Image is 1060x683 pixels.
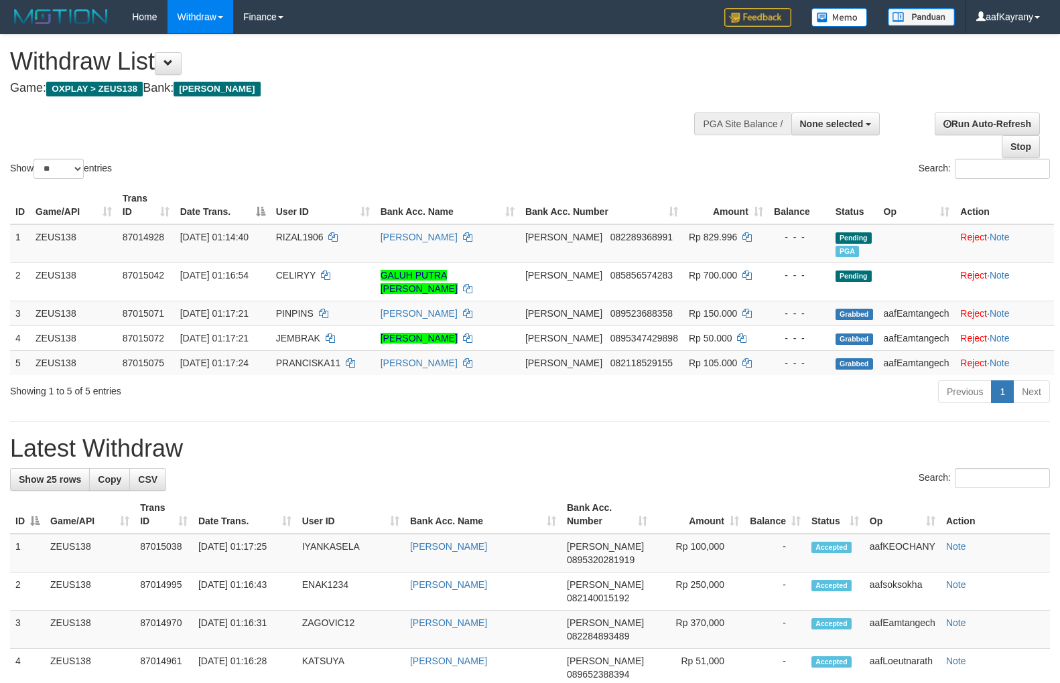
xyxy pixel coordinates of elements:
[744,573,806,611] td: -
[836,271,872,282] span: Pending
[567,631,629,641] span: Copy 082284893489 to clipboard
[938,380,992,403] a: Previous
[919,468,1050,488] label: Search:
[410,579,487,590] a: [PERSON_NAME]
[10,496,45,534] th: ID: activate to sort column descending
[955,325,1054,350] td: ·
[180,333,249,344] span: [DATE] 01:17:21
[955,186,1054,224] th: Action
[990,308,1010,319] a: Note
[955,224,1054,263] td: ·
[46,82,143,96] span: OXPLAY > ZEUS138
[610,308,673,319] span: Copy 089523688358 to clipboard
[10,262,30,301] td: 2
[117,186,175,224] th: Trans ID: activate to sort column ascending
[960,358,987,368] a: Reject
[193,573,297,611] td: [DATE] 01:16:43
[45,611,135,649] td: ZEUS138
[193,611,297,649] td: [DATE] 01:16:31
[561,496,653,534] th: Bank Acc. Number: activate to sort column ascending
[520,186,683,224] th: Bank Acc. Number: activate to sort column ascending
[955,350,1054,375] td: ·
[960,270,987,281] a: Reject
[774,269,825,282] div: - - -
[123,232,164,242] span: 87014928
[30,262,117,301] td: ZEUS138
[10,573,45,611] td: 2
[276,232,324,242] span: RIZAL1906
[297,496,405,534] th: User ID: activate to sort column ascending
[45,534,135,573] td: ZEUS138
[955,468,1050,488] input: Search:
[567,579,644,590] span: [PERSON_NAME]
[525,358,602,368] span: [PERSON_NAME]
[10,186,30,224] th: ID
[864,611,941,649] td: aafEamtangech
[276,333,320,344] span: JEMBRAK
[135,573,193,611] td: 87014995
[774,356,825,370] div: - - -
[960,308,987,319] a: Reject
[525,308,602,319] span: [PERSON_NAME]
[123,358,164,368] span: 87015075
[30,301,117,325] td: ZEUS138
[276,270,316,281] span: CELIRYY
[864,534,941,573] td: aafKEOCHANY
[991,380,1014,403] a: 1
[774,307,825,320] div: - - -
[193,496,297,534] th: Date Trans.: activate to sort column ascending
[946,656,966,666] a: Note
[10,224,30,263] td: 1
[98,474,121,485] span: Copy
[123,270,164,281] span: 87015042
[381,308,458,319] a: [PERSON_NAME]
[193,534,297,573] td: [DATE] 01:17:25
[381,333,458,344] a: [PERSON_NAME]
[375,186,520,224] th: Bank Acc. Name: activate to sort column ascending
[811,580,852,591] span: Accepted
[836,309,873,320] span: Grabbed
[129,468,166,491] a: CSV
[744,534,806,573] td: -
[10,48,693,75] h1: Withdraw List
[10,325,30,350] td: 4
[297,573,405,611] td: ENAK1234
[811,8,868,27] img: Button%20Memo.svg
[878,186,955,224] th: Op: activate to sort column ascending
[811,618,852,629] span: Accepted
[811,656,852,668] span: Accepted
[791,112,880,135] button: None selected
[610,333,678,344] span: Copy 0895347429898 to clipboard
[381,358,458,368] a: [PERSON_NAME]
[10,534,45,573] td: 1
[769,186,830,224] th: Balance
[567,554,635,565] span: Copy 0895320281919 to clipboard
[689,270,737,281] span: Rp 700.000
[10,159,112,179] label: Show entries
[836,333,873,345] span: Grabbed
[864,573,941,611] td: aafsoksokha
[381,232,458,242] a: [PERSON_NAME]
[567,541,644,552] span: [PERSON_NAME]
[990,358,1010,368] a: Note
[990,270,1010,281] a: Note
[297,534,405,573] td: IYANKASELA
[774,331,825,345] div: - - -
[89,468,130,491] a: Copy
[10,301,30,325] td: 3
[955,301,1054,325] td: ·
[174,82,260,96] span: [PERSON_NAME]
[811,542,852,553] span: Accepted
[744,611,806,649] td: -
[567,669,629,680] span: Copy 089652388394 to clipboard
[276,308,314,319] span: PINPINS
[694,112,791,135] div: PGA Site Balance /
[10,435,1050,462] h1: Latest Withdraw
[525,270,602,281] span: [PERSON_NAME]
[955,159,1050,179] input: Search:
[567,617,644,628] span: [PERSON_NAME]
[45,573,135,611] td: ZEUS138
[864,496,941,534] th: Op: activate to sort column ascending
[941,496,1050,534] th: Action
[10,350,30,375] td: 5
